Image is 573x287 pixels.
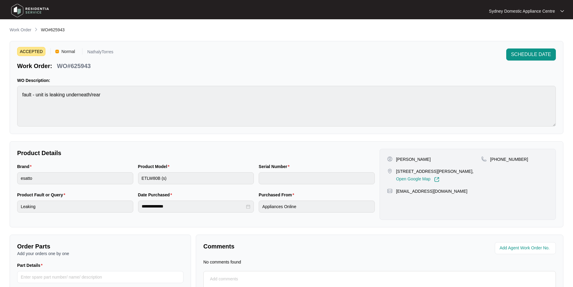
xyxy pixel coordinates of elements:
[17,77,556,83] p: WO Description:
[259,201,375,213] input: Purchased From
[387,168,393,174] img: map-pin
[41,27,65,32] span: WO#625943
[17,86,556,126] textarea: fault - unit is leaking underneath/rear
[259,172,375,184] input: Serial Number
[387,188,393,194] img: map-pin
[387,156,393,162] img: user-pin
[55,50,59,53] img: Vercel Logo
[259,164,292,170] label: Serial Number
[259,192,297,198] label: Purchased From
[203,259,241,265] p: No comments found
[500,245,552,252] input: Add Agent Work Order No.
[17,192,68,198] label: Product Fault or Query
[434,177,439,182] img: Link-External
[17,271,183,283] input: Part Details
[10,27,31,33] p: Work Order
[396,156,431,162] p: [PERSON_NAME]
[8,27,32,33] a: Work Order
[17,242,183,251] p: Order Parts
[138,192,174,198] label: Date Purchased
[57,62,91,70] p: WO#625943
[17,47,45,56] span: ACCEPTED
[481,156,487,162] img: map-pin
[17,149,375,157] p: Product Details
[17,172,133,184] input: Brand
[560,10,564,13] img: dropdown arrow
[87,50,113,56] p: NathalyTorres
[511,51,551,58] span: SCHEDULE DATE
[17,262,45,268] label: Part Details
[490,156,528,162] p: [PHONE_NUMBER]
[142,203,245,210] input: Date Purchased
[396,188,467,194] p: [EMAIL_ADDRESS][DOMAIN_NAME]
[506,48,556,61] button: SCHEDULE DATE
[9,2,51,20] img: residentia service logo
[396,168,474,174] p: [STREET_ADDRESS][PERSON_NAME],
[59,47,77,56] span: Normal
[17,201,133,213] input: Product Fault or Query
[396,177,439,182] a: Open Google Map
[17,251,183,257] p: Add your orders one by one
[17,62,52,70] p: Work Order:
[489,8,555,14] p: Sydney Domestic Appliance Centre
[17,164,34,170] label: Brand
[138,172,254,184] input: Product Model
[203,242,375,251] p: Comments
[138,164,172,170] label: Product Model
[34,27,39,32] img: chevron-right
